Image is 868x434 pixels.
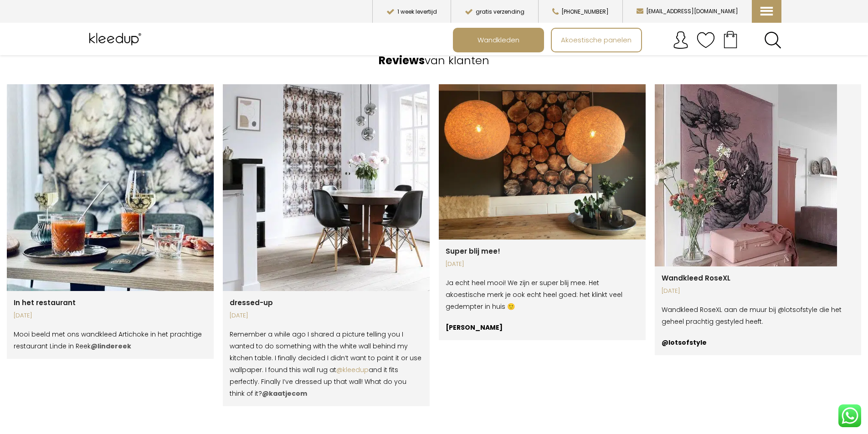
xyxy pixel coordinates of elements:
strong: [PERSON_NAME] [446,323,503,332]
nav: Main menu [453,28,788,52]
a: In het restaurant [14,298,76,307]
div: [DATE] [14,310,207,322]
h2: van klanten [7,53,861,68]
a: Akoestische panelen [552,29,641,51]
span: Akoestische panelen [556,31,637,49]
p: Mooi beeld met ons wandkleed Artichoke in het prachtige restaurant Linde in Reek [14,328,207,352]
p: Wandkleed RoseXL aan de muur bij @lotsofstyle die het geheel prachtig gestyled heeft. [662,304,855,327]
span: and it fits perfectly. Finally I’ve dressed up that wall! What do you think of it? [230,365,406,398]
strong: Reviews [379,53,425,68]
div: [DATE] [662,285,855,297]
img: verlanglijstje.svg [697,31,715,49]
span: Remember a while ago I shared a picture telling you I wanted to do something with the white wall ... [230,330,421,374]
span: Ja echt heel mooi! We zijn er super blij mee. Het akoestische merk je ook echt heel goed: het kli... [446,278,622,311]
a: Your cart [715,28,746,51]
a: Wandkleed RoseXL [662,273,730,283]
a: @kleedup [336,365,369,374]
div: [DATE] [446,258,639,270]
a: Search [764,31,781,49]
span: @lindereek [91,342,131,351]
a: Super blij mee! [446,246,500,256]
a: dressed-up [230,298,273,307]
strong: @lotsofstyle [662,338,707,347]
div: [DATE] [230,310,423,322]
a: Wandkleden [454,29,543,51]
strong: @kaatjecom [262,389,307,398]
img: account.svg [672,31,690,49]
img: Kleedup [87,28,146,51]
span: Wandkleden [473,31,524,49]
